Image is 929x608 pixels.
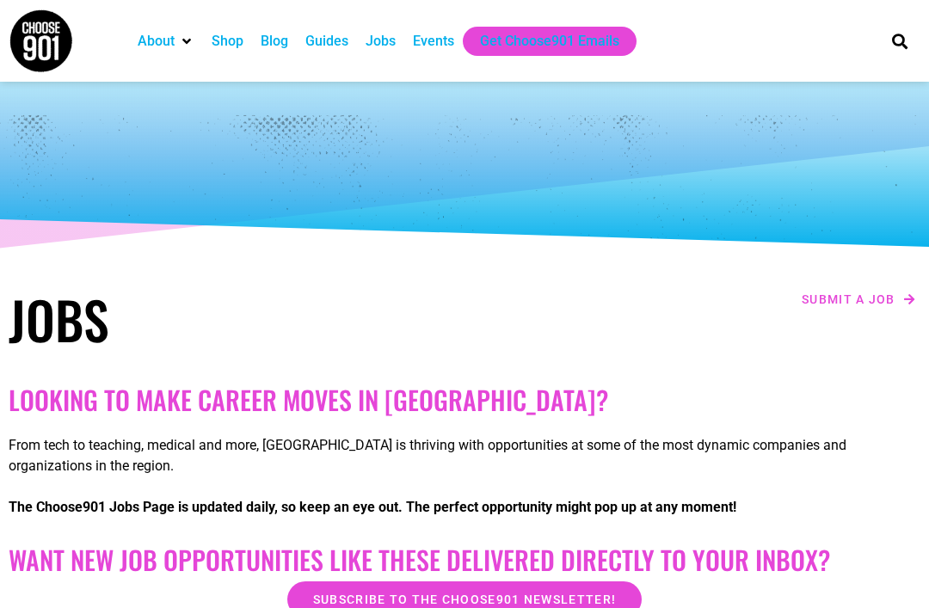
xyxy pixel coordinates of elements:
[138,31,175,52] a: About
[9,435,920,476] p: From tech to teaching, medical and more, [GEOGRAPHIC_DATA] is thriving with opportunities at some...
[802,293,895,305] span: Submit a job
[797,288,920,310] a: Submit a job
[886,27,914,55] div: Search
[261,31,288,52] a: Blog
[129,27,867,56] nav: Main nav
[313,593,616,605] span: Subscribe to the Choose901 newsletter!
[9,499,736,515] strong: The Choose901 Jobs Page is updated daily, so keep an eye out. The perfect opportunity might pop u...
[413,31,454,52] a: Events
[129,27,203,56] div: About
[9,288,456,350] h1: Jobs
[480,31,619,52] a: Get Choose901 Emails
[9,384,920,415] h2: Looking to make career moves in [GEOGRAPHIC_DATA]?
[305,31,348,52] a: Guides
[212,31,243,52] a: Shop
[366,31,396,52] a: Jobs
[9,544,920,575] h2: Want New Job Opportunities like these Delivered Directly to your Inbox?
